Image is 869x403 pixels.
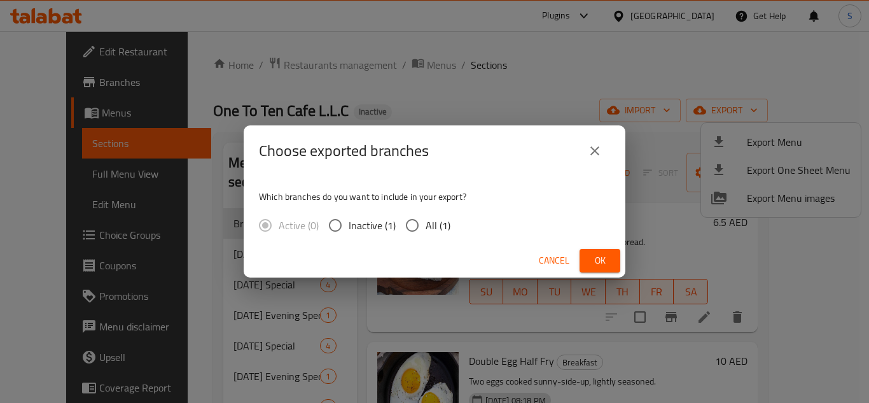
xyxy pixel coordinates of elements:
[539,253,569,269] span: Cancel
[259,141,429,161] h2: Choose exported branches
[590,253,610,269] span: Ok
[534,249,574,272] button: Cancel
[349,218,396,233] span: Inactive (1)
[279,218,319,233] span: Active (0)
[426,218,450,233] span: All (1)
[580,136,610,166] button: close
[580,249,620,272] button: Ok
[259,190,610,203] p: Which branches do you want to include in your export?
